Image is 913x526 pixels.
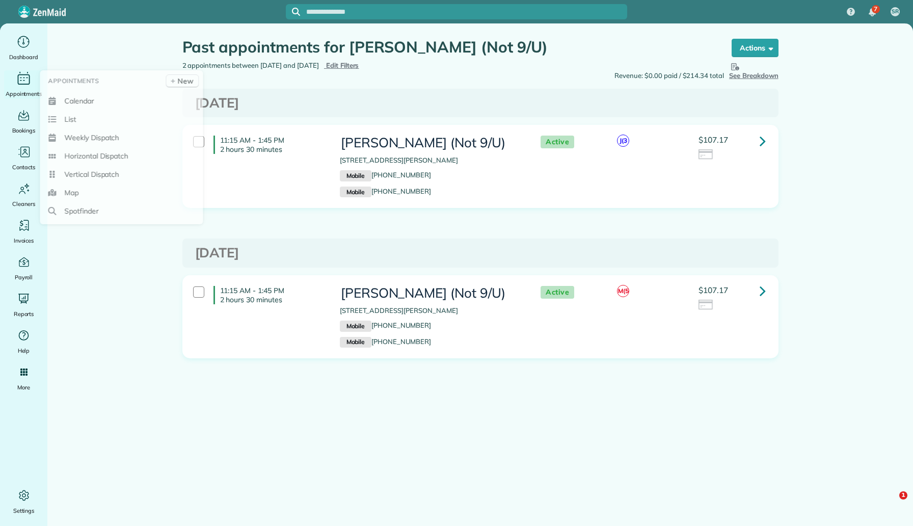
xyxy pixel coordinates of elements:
a: Mobile[PHONE_NUMBER] [340,187,431,195]
a: Mobile[PHONE_NUMBER] [340,337,431,346]
p: 2 hours 30 minutes [220,295,325,304]
span: Reports [14,309,34,319]
span: Active [541,136,574,148]
span: Map [64,188,78,198]
span: Payroll [15,272,33,282]
h3: [DATE] [195,246,766,260]
span: List [64,114,76,124]
a: Contacts [4,144,43,172]
a: Reports [4,291,43,319]
img: icon_credit_card_neutral-3d9a980bd25ce6dbb0f2033d7200983694762465c175678fcbc2d8f4bc43548e.png [699,149,714,161]
span: Dashboard [9,52,38,62]
span: Invoices [14,235,34,246]
span: Horizontal Dispatch [64,151,128,161]
a: Bookings [4,107,43,136]
small: Mobile [340,337,371,348]
span: Revenue: $0.00 paid / $214.34 total [614,71,724,81]
span: Help [18,346,30,356]
a: Mobile[PHONE_NUMBER] [340,171,431,179]
h3: [PERSON_NAME] (Not 9/U) [340,136,520,150]
span: Edit Filters [326,61,359,69]
a: Vertical Dispatch [44,165,199,183]
img: icon_credit_card_neutral-3d9a980bd25ce6dbb0f2033d7200983694762465c175678fcbc2d8f4bc43548e.png [699,300,714,311]
span: Appointments [6,89,42,99]
span: SR [892,8,899,16]
div: 2 appointments between [DATE] and [DATE] [175,61,480,71]
h3: [PERSON_NAME] (Not 9/U) [340,286,520,301]
span: 7 [874,5,877,13]
p: [STREET_ADDRESS][PERSON_NAME] [340,155,520,166]
a: Settings [4,487,43,516]
span: Settings [13,506,35,516]
a: Spotfinder [44,202,199,220]
a: Payroll [4,254,43,282]
small: Mobile [340,187,371,198]
button: Actions [732,39,778,57]
p: [STREET_ADDRESS][PERSON_NAME] [340,306,520,316]
a: Cleaners [4,180,43,209]
span: More [17,382,30,392]
span: $107.17 [699,135,728,145]
span: Vertical Dispatch [64,169,119,179]
span: Calendar [64,96,94,106]
a: Dashboard [4,34,43,62]
a: Map [44,183,199,202]
a: Calendar [44,92,199,110]
h4: 11:15 AM - 1:45 PM [213,136,325,154]
a: List [44,110,199,128]
a: Edit Filters [324,61,359,69]
svg: Focus search [292,8,300,16]
button: Focus search [286,8,300,16]
span: M(5 [617,285,629,297]
a: New [166,74,199,88]
a: Horizontal Dispatch [44,147,199,165]
small: Mobile [340,321,371,332]
a: Appointments [4,70,43,99]
a: Help [4,327,43,356]
span: J(3 [617,135,629,147]
span: Cleaners [12,199,35,209]
span: Weekly Dispatch [64,133,119,143]
h1: Past appointments for [PERSON_NAME] (Not 9/U) [182,39,712,56]
span: 1 [899,491,907,499]
span: Bookings [12,125,36,136]
div: 7 unread notifications [862,1,883,23]
button: See Breakdown [729,61,778,81]
span: See Breakdown [729,61,778,80]
a: Invoices [4,217,43,246]
span: Spotfinder [64,206,98,216]
a: Mobile[PHONE_NUMBER] [340,321,431,329]
h3: [DATE] [195,96,766,111]
a: Weekly Dispatch [44,128,199,147]
iframe: Intercom live chat [878,491,903,516]
span: New [178,76,194,86]
h4: 11:15 AM - 1:45 PM [213,286,325,304]
span: Appointments [48,76,99,86]
span: $107.17 [699,285,728,295]
span: Contacts [12,162,35,172]
span: Active [541,286,574,299]
p: 2 hours 30 minutes [220,145,325,154]
small: Mobile [340,170,371,181]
